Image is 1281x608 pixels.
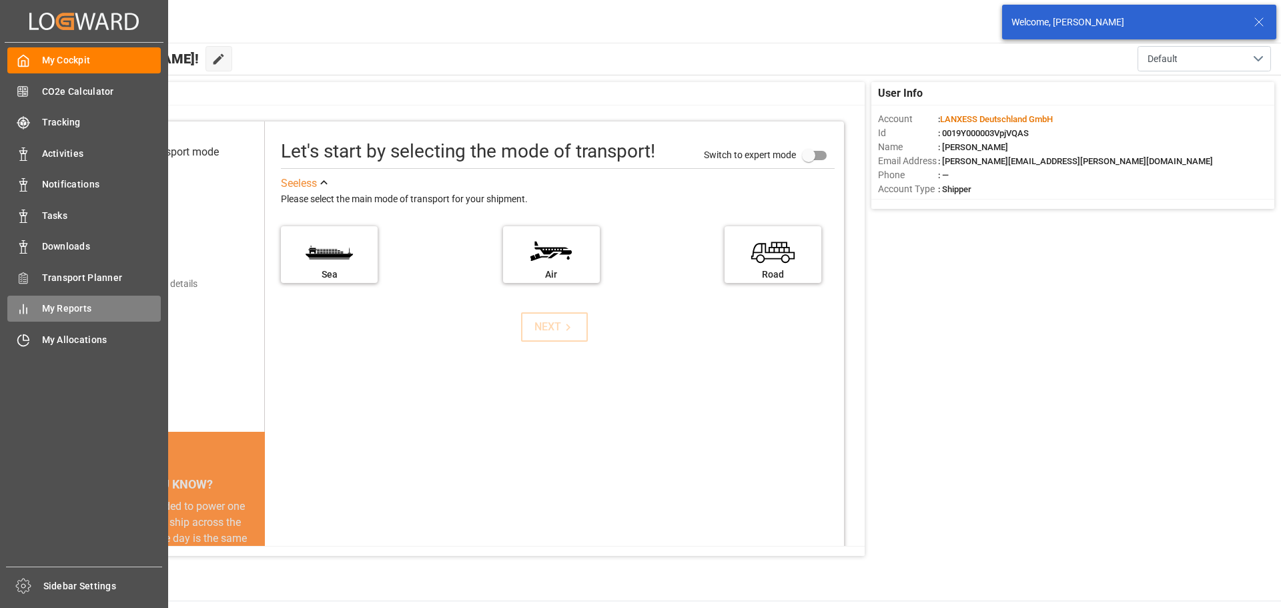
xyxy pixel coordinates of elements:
[42,240,161,254] span: Downloads
[534,319,575,335] div: NEXT
[42,302,161,316] span: My Reports
[878,154,938,168] span: Email Address
[7,78,161,104] a: CO2e Calculator
[938,128,1029,138] span: : 0019Y000003VpjVQAS
[878,112,938,126] span: Account
[878,168,938,182] span: Phone
[7,172,161,198] a: Notifications
[731,268,815,282] div: Road
[7,202,161,228] a: Tasks
[281,176,317,192] div: See less
[7,326,161,352] a: My Allocations
[938,114,1053,124] span: :
[1138,46,1271,71] button: open menu
[7,296,161,322] a: My Reports
[878,182,938,196] span: Account Type
[42,209,161,223] span: Tasks
[878,140,938,154] span: Name
[940,114,1053,124] span: LANXESS Deutschland GmbH
[938,156,1213,166] span: : [PERSON_NAME][EMAIL_ADDRESS][PERSON_NAME][DOMAIN_NAME]
[7,109,161,135] a: Tracking
[72,471,265,499] div: DID YOU KNOW?
[878,85,923,101] span: User Info
[938,184,971,194] span: : Shipper
[281,137,655,166] div: Let's start by selecting the mode of transport!
[43,579,163,593] span: Sidebar Settings
[938,170,949,180] span: : —
[510,268,593,282] div: Air
[42,53,161,67] span: My Cockpit
[42,85,161,99] span: CO2e Calculator
[1011,15,1241,29] div: Welcome, [PERSON_NAME]
[7,234,161,260] a: Downloads
[42,271,161,285] span: Transport Planner
[1148,52,1178,66] span: Default
[88,499,249,595] div: The energy needed to power one large container ship across the ocean in a single day is the same ...
[938,142,1008,152] span: : [PERSON_NAME]
[7,47,161,73] a: My Cockpit
[55,46,199,71] span: Hello [PERSON_NAME]!
[704,149,796,160] span: Switch to expert mode
[288,268,371,282] div: Sea
[42,333,161,347] span: My Allocations
[281,192,835,208] div: Please select the main mode of transport for your shipment.
[42,178,161,192] span: Notifications
[878,126,938,140] span: Id
[7,140,161,166] a: Activities
[42,147,161,161] span: Activities
[7,264,161,290] a: Transport Planner
[42,115,161,129] span: Tracking
[521,312,588,342] button: NEXT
